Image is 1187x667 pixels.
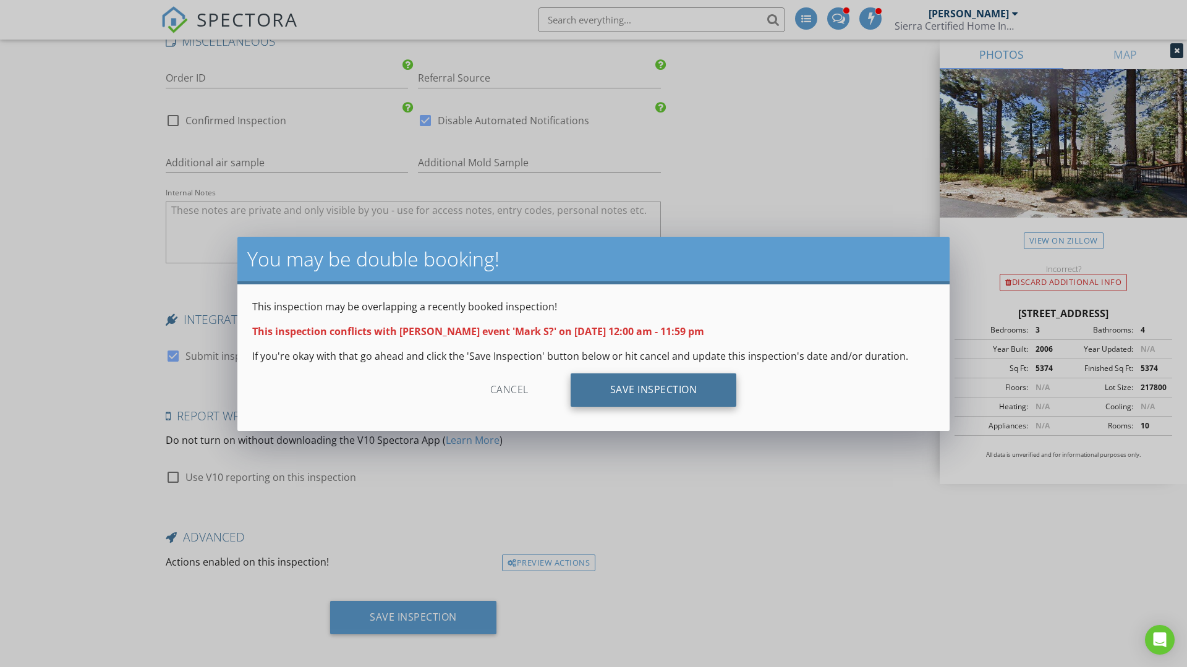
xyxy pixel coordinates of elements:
[247,247,940,271] h2: You may be double booking!
[451,373,568,407] div: Cancel
[1145,625,1175,655] div: Open Intercom Messenger
[252,299,935,314] p: This inspection may be overlapping a recently booked inspection!
[252,325,704,338] strong: This inspection conflicts with [PERSON_NAME] event 'Mark S?' on [DATE] 12:00 am - 11:59 pm
[571,373,737,407] div: Save Inspection
[252,349,935,363] p: If you're okay with that go ahead and click the 'Save Inspection' button below or hit cancel and ...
